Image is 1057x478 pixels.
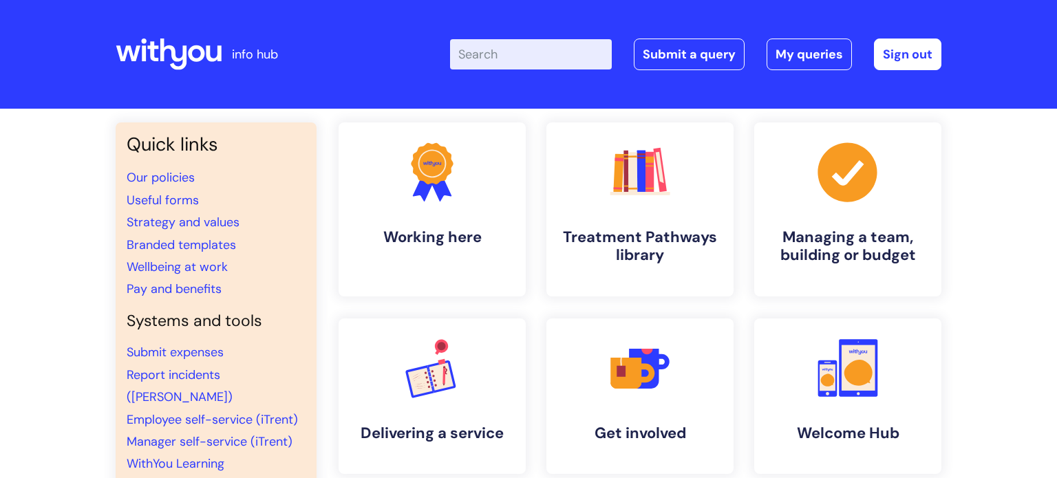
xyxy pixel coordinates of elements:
h4: Systems and tools [127,312,306,331]
a: Treatment Pathways library [546,122,734,296]
a: Get involved [546,318,734,474]
a: Our policies [127,169,195,186]
a: Employee self-service (iTrent) [127,411,298,428]
a: Managing a team, building or budget [754,122,941,296]
h4: Delivering a service [350,424,515,442]
h4: Welcome Hub [765,424,930,442]
a: Branded templates [127,237,236,253]
h4: Get involved [557,424,723,442]
a: Sign out [874,39,941,70]
p: info hub [232,43,278,65]
a: Welcome Hub [754,318,941,474]
h4: Working here [350,228,515,246]
a: Submit expenses [127,344,224,360]
a: Report incidents ([PERSON_NAME]) [127,367,233,405]
a: Manager self-service (iTrent) [127,433,292,450]
a: Working here [339,122,526,296]
a: Useful forms [127,192,199,208]
a: Wellbeing at work [127,259,228,275]
a: My queries [767,39,852,70]
div: | - [450,39,941,70]
a: WithYou Learning [127,455,224,472]
input: Search [450,39,612,69]
a: Submit a query [634,39,745,70]
h4: Treatment Pathways library [557,228,723,265]
h4: Managing a team, building or budget [765,228,930,265]
a: Delivering a service [339,318,526,474]
a: Strategy and values [127,214,239,230]
a: Pay and benefits [127,281,222,297]
h3: Quick links [127,133,306,155]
